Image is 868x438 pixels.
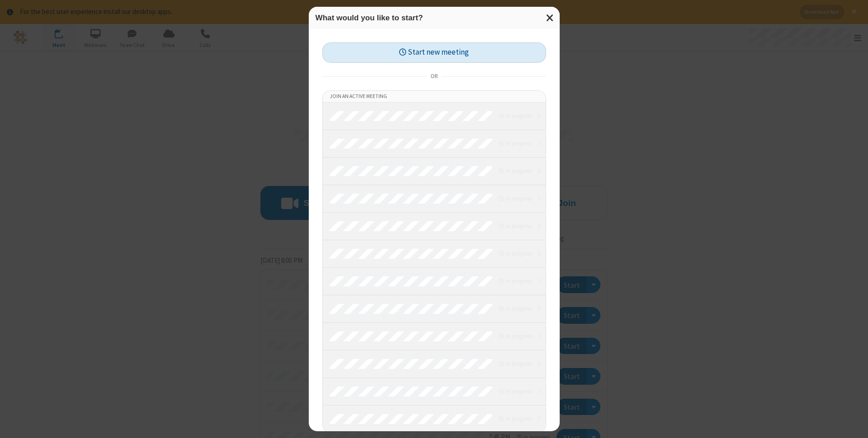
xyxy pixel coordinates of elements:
em: in progress [499,139,532,148]
em: in progress [499,167,532,175]
button: Close modal [541,7,560,29]
em: in progress [499,415,532,423]
em: in progress [499,332,532,340]
li: Join an active meeting [323,91,546,103]
span: or [427,70,441,83]
button: Start new meeting [322,42,546,63]
em: in progress [499,112,532,120]
em: in progress [499,304,532,313]
em: in progress [499,387,532,396]
h3: What would you like to start? [316,14,553,22]
em: in progress [499,249,532,258]
em: in progress [499,277,532,285]
em: in progress [499,222,532,230]
em: in progress [499,194,532,203]
em: in progress [499,359,532,368]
